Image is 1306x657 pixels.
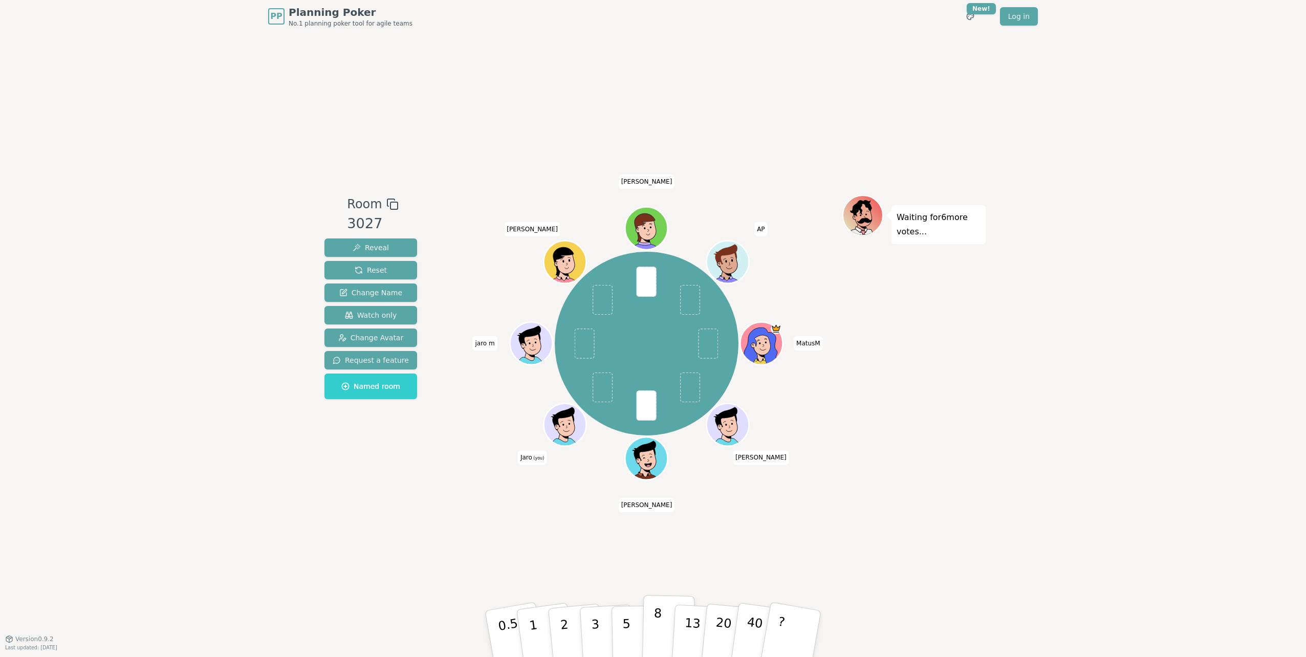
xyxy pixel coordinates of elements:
span: (you) [532,456,545,461]
div: 3027 [347,213,398,234]
span: Request a feature [333,355,409,365]
span: Named room [341,381,400,391]
span: MatusM is the host [771,323,782,334]
span: Click to change your name [754,222,767,236]
button: Watch only [324,306,417,324]
button: Version0.9.2 [5,635,54,643]
span: Click to change your name [619,498,675,512]
a: PPPlanning PokerNo.1 planning poker tool for agile teams [268,5,412,28]
span: Reset [355,265,387,275]
button: Request a feature [324,351,417,369]
span: Click to change your name [733,451,789,465]
span: Reveal [353,243,389,253]
p: Waiting for 6 more votes... [897,210,981,239]
button: Change Avatar [324,328,417,347]
div: New! [967,3,996,14]
button: Named room [324,374,417,399]
span: Click to change your name [794,336,823,351]
span: Last updated: [DATE] [5,645,57,650]
span: PP [270,10,282,23]
span: Change Avatar [338,333,404,343]
button: Click to change your avatar [545,405,585,445]
span: Watch only [345,310,397,320]
span: Version 0.9.2 [15,635,54,643]
span: Planning Poker [289,5,412,19]
button: Change Name [324,283,417,302]
span: Click to change your name [619,174,675,189]
span: Click to change your name [472,336,497,351]
span: Click to change your name [518,451,547,465]
span: No.1 planning poker tool for agile teams [289,19,412,28]
button: New! [961,7,979,26]
button: Reveal [324,238,417,257]
button: Reset [324,261,417,279]
span: Click to change your name [504,222,560,236]
span: Room [347,195,382,213]
span: Change Name [339,288,402,298]
a: Log in [1000,7,1038,26]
